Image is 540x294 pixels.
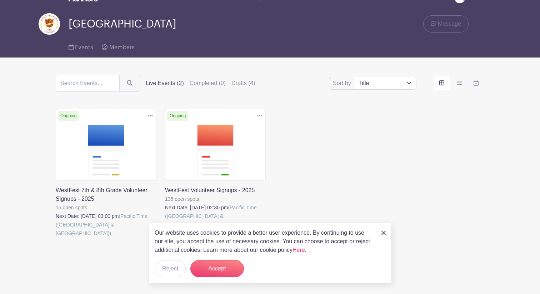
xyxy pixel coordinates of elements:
[423,15,469,33] a: Message
[333,79,353,88] label: Sort by
[75,45,93,50] span: Events
[155,260,186,277] button: Reject
[292,247,305,253] a: Here
[438,20,461,28] span: Message
[39,13,60,35] img: hr-logo-circle.png
[231,79,255,88] label: Drafts (4)
[109,45,135,50] span: Members
[69,35,93,58] a: Events
[434,76,484,90] div: order and view
[190,79,226,88] label: Completed (0)
[69,18,176,30] span: [GEOGRAPHIC_DATA]
[381,231,386,235] img: close_button-5f87c8562297e5c2d7936805f587ecaba9071eb48480494691a3f1689db116b3.svg
[155,229,374,254] p: Our website uses cookies to provide a better user experience. By continuing to use our site, you ...
[146,79,261,88] div: filters
[56,75,120,92] input: Search Events...
[146,79,184,88] label: Live Events (2)
[102,35,134,58] a: Members
[190,260,244,277] button: Accept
